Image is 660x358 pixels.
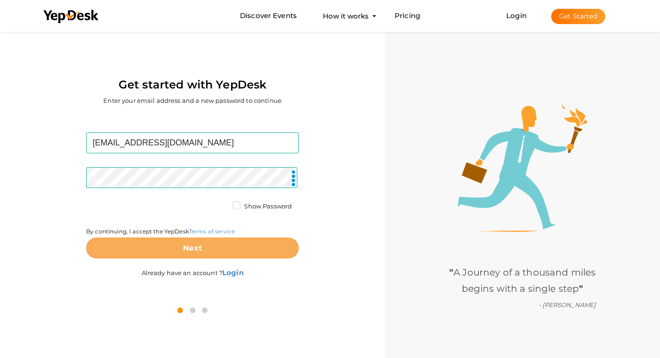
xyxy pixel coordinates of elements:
label: Show Password [233,202,292,211]
i: - [PERSON_NAME] [539,301,596,308]
img: step1-illustration.png [458,104,587,232]
input: Enter your email address [86,132,299,153]
label: By continuing, I accept the YepDesk [86,227,235,235]
label: Enter your email address and a new password to continue [103,96,282,105]
b: " [579,283,583,294]
label: Already have an account ? [142,258,244,277]
a: Login [506,11,527,20]
label: Get started with YepDesk [119,76,266,94]
a: Pricing [395,7,420,25]
b: " [449,267,453,278]
b: Login [222,268,244,277]
button: Next [86,238,299,258]
a: Terms of service [189,228,235,235]
button: How it works [320,7,371,25]
b: Next [183,244,202,252]
button: Get Started [551,9,605,24]
span: A Journey of a thousand miles begins with a single step [449,267,596,294]
a: Discover Events [240,7,297,25]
